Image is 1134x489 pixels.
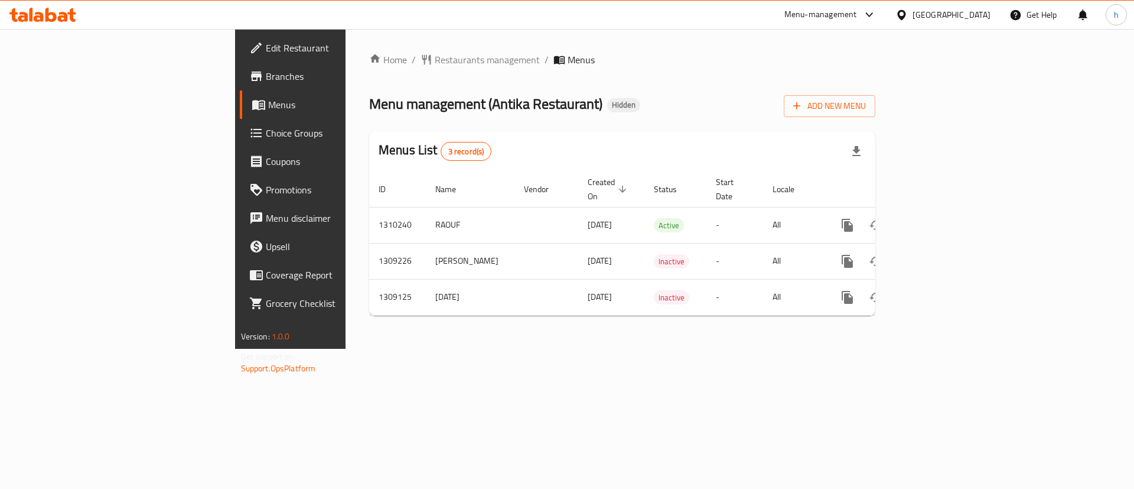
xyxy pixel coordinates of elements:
[241,349,295,364] span: Get support on:
[833,211,862,239] button: more
[588,175,630,203] span: Created On
[435,53,540,67] span: Restaurants management
[716,175,749,203] span: Start Date
[913,8,990,21] div: [GEOGRAPHIC_DATA]
[862,283,890,312] button: Change Status
[369,53,875,67] nav: breadcrumb
[842,137,871,166] div: Export file
[266,296,415,310] span: Grocery Checklist
[1114,8,1119,21] span: h
[545,53,549,67] li: /
[607,98,640,112] div: Hidden
[773,182,810,196] span: Locale
[441,142,492,161] div: Total records count
[266,69,415,83] span: Branches
[706,207,763,243] td: -
[435,182,471,196] span: Name
[784,95,875,117] button: Add New Menu
[426,279,514,315] td: [DATE]
[240,34,425,62] a: Edit Restaurant
[426,207,514,243] td: RAOUF
[240,232,425,261] a: Upsell
[654,255,689,268] span: Inactive
[379,141,491,161] h2: Menus List
[568,53,595,67] span: Menus
[266,211,415,225] span: Menu disclaimer
[654,291,689,305] span: Inactive
[862,247,890,276] button: Change Status
[824,171,956,208] th: Actions
[268,98,415,112] span: Menus
[266,239,415,254] span: Upsell
[833,283,862,312] button: more
[369,90,602,117] span: Menu management ( Antika Restaurant )
[524,182,564,196] span: Vendor
[272,329,290,344] span: 1.0.0
[763,207,824,243] td: All
[654,218,684,232] div: Active
[240,289,425,318] a: Grocery Checklist
[240,147,425,176] a: Coupons
[240,204,425,232] a: Menu disclaimer
[654,219,684,232] span: Active
[706,279,763,315] td: -
[240,261,425,289] a: Coverage Report
[379,182,401,196] span: ID
[654,254,689,268] div: Inactive
[240,119,425,147] a: Choice Groups
[421,53,540,67] a: Restaurants management
[833,247,862,276] button: more
[266,183,415,197] span: Promotions
[588,217,612,232] span: [DATE]
[706,243,763,279] td: -
[240,176,425,204] a: Promotions
[654,182,692,196] span: Status
[241,361,316,376] a: Support.OpsPlatform
[588,253,612,268] span: [DATE]
[369,171,956,316] table: enhanced table
[793,99,866,114] span: Add New Menu
[862,211,890,239] button: Change Status
[426,243,514,279] td: [PERSON_NAME]
[654,290,689,305] div: Inactive
[266,268,415,282] span: Coverage Report
[763,279,824,315] td: All
[441,146,491,157] span: 3 record(s)
[266,41,415,55] span: Edit Restaurant
[763,243,824,279] td: All
[266,126,415,140] span: Choice Groups
[240,90,425,119] a: Menus
[607,100,640,110] span: Hidden
[784,8,857,22] div: Menu-management
[241,329,270,344] span: Version:
[266,154,415,169] span: Coupons
[588,289,612,305] span: [DATE]
[240,62,425,90] a: Branches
